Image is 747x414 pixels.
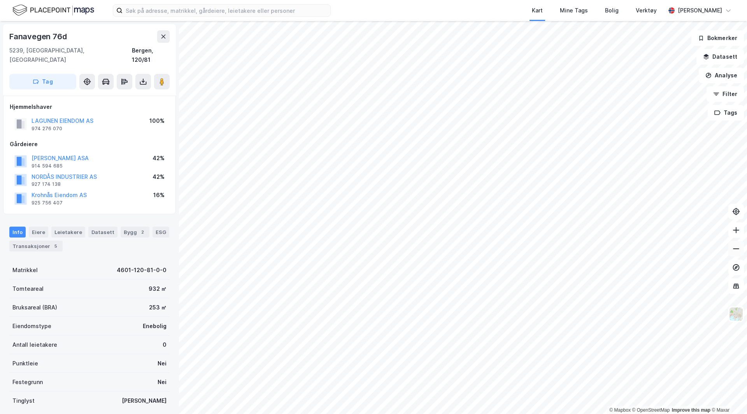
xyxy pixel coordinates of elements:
[52,242,60,250] div: 5
[29,227,48,238] div: Eiere
[672,407,710,413] a: Improve this map
[153,172,165,182] div: 42%
[32,200,63,206] div: 925 756 407
[51,227,85,238] div: Leietakere
[121,227,149,238] div: Bygg
[9,46,132,65] div: 5239, [GEOGRAPHIC_DATA], [GEOGRAPHIC_DATA]
[9,74,76,89] button: Tag
[532,6,543,15] div: Kart
[158,359,167,368] div: Nei
[88,227,117,238] div: Datasett
[12,359,38,368] div: Punktleie
[149,284,167,293] div: 932 ㎡
[609,407,631,413] a: Mapbox
[696,49,744,65] button: Datasett
[678,6,722,15] div: [PERSON_NAME]
[153,227,169,238] div: ESG
[32,163,63,169] div: 914 594 685
[699,68,744,83] button: Analyse
[117,266,167,275] div: 4601-120-81-0-0
[12,340,57,349] div: Antall leietakere
[158,377,167,387] div: Nei
[9,227,26,238] div: Info
[12,3,94,17] img: logo.f888ab2527a4732fd821a326f86c7f29.svg
[560,6,588,15] div: Mine Tags
[10,102,169,112] div: Hjemmelshaver
[10,140,169,149] div: Gårdeiere
[708,377,747,414] div: Kontrollprogram for chat
[32,126,62,132] div: 974 276 070
[708,105,744,121] button: Tags
[12,266,38,275] div: Matrikkel
[691,30,744,46] button: Bokmerker
[143,321,167,331] div: Enebolig
[122,396,167,405] div: [PERSON_NAME]
[149,303,167,312] div: 253 ㎡
[12,303,57,312] div: Bruksareal (BRA)
[9,241,63,252] div: Transaksjoner
[708,377,747,414] iframe: Chat Widget
[12,396,35,405] div: Tinglyst
[153,154,165,163] div: 42%
[12,321,51,331] div: Eiendomstype
[636,6,657,15] div: Verktøy
[632,407,670,413] a: OpenStreetMap
[605,6,619,15] div: Bolig
[12,284,44,293] div: Tomteareal
[163,340,167,349] div: 0
[153,190,165,200] div: 16%
[729,307,743,321] img: Z
[707,86,744,102] button: Filter
[32,181,61,187] div: 927 174 138
[139,228,146,236] div: 2
[123,5,330,16] input: Søk på adresse, matrikkel, gårdeiere, leietakere eller personer
[9,30,68,43] div: Fanavegen 76d
[149,116,165,126] div: 100%
[12,377,43,387] div: Festegrunn
[132,46,170,65] div: Bergen, 120/81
